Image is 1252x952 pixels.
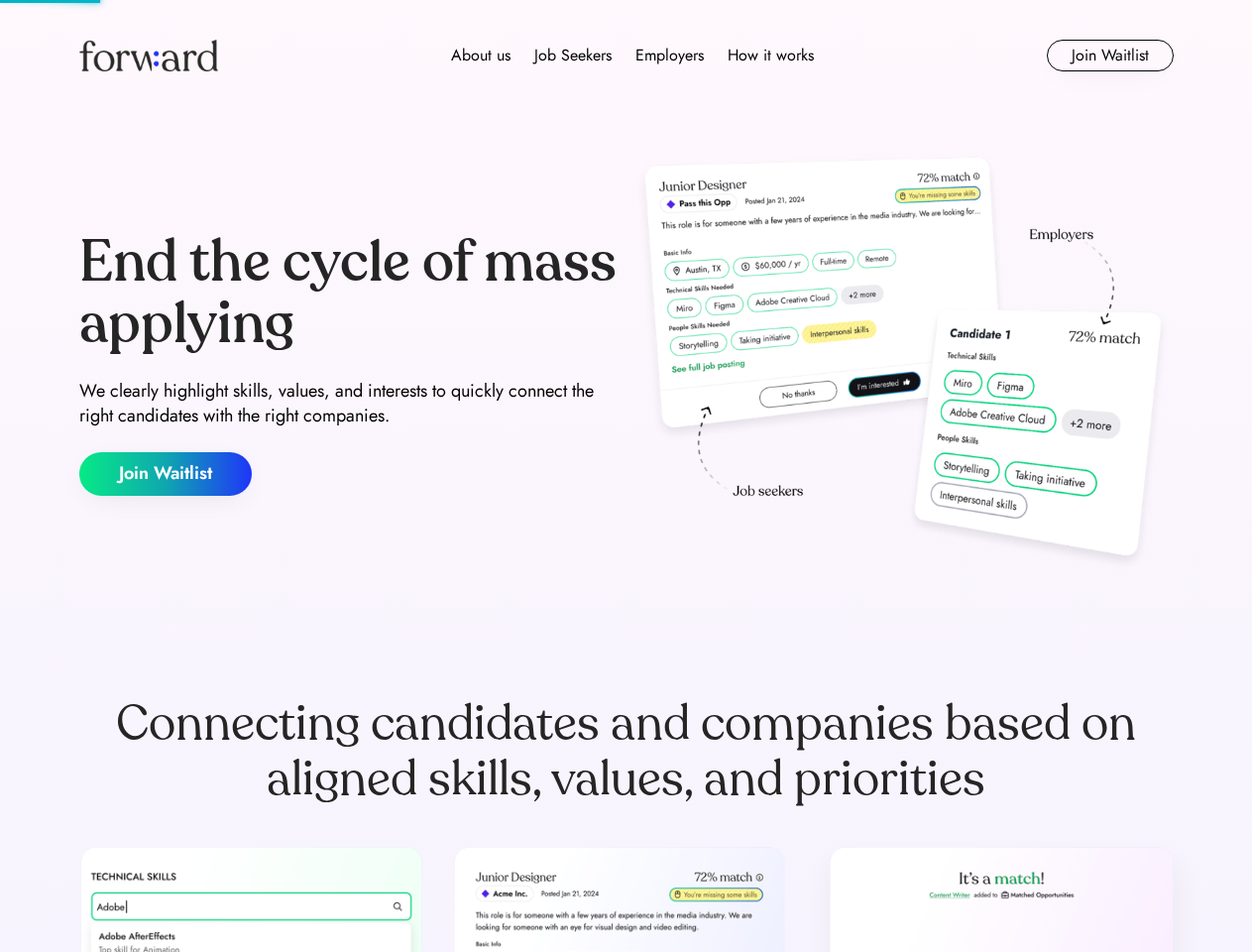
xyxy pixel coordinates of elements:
div: Connecting candidates and companies based on aligned skills, values, and priorities [79,696,1174,807]
img: Forward logo [79,40,218,71]
button: Join Waitlist [1047,40,1174,71]
div: Job Seekers [534,44,612,67]
div: About us [451,44,511,67]
div: We clearly highlight skills, values, and interests to quickly connect the right candidates with t... [79,379,619,428]
div: How it works [728,44,814,67]
button: Join Waitlist [79,452,252,496]
div: Employers [635,44,704,67]
img: hero-image.png [634,151,1174,577]
div: End the cycle of mass applying [79,232,619,354]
